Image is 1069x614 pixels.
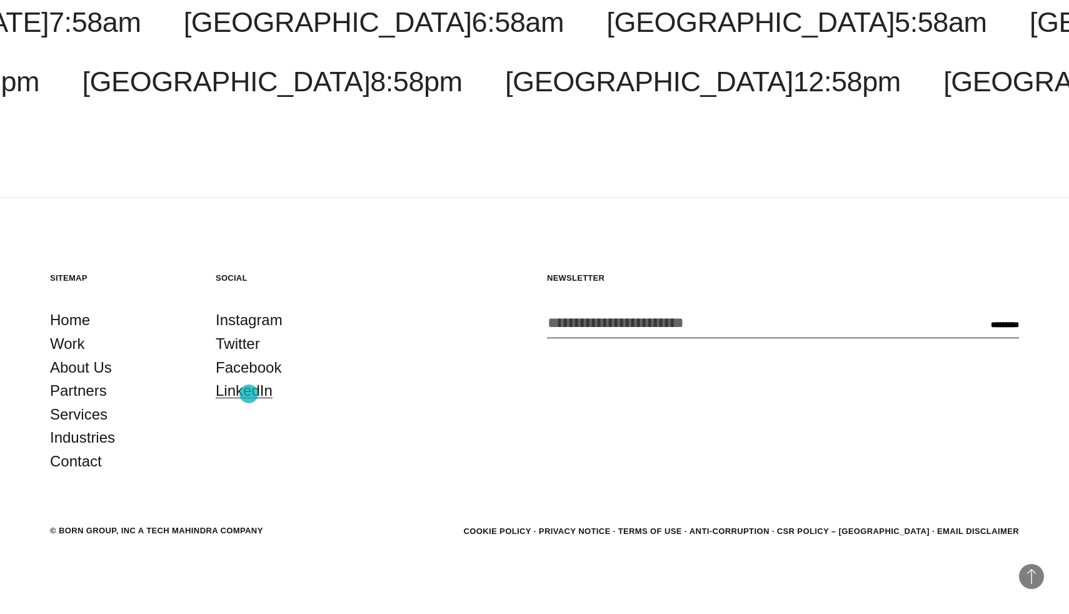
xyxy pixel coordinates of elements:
[370,66,462,98] span: 8:58pm
[50,356,112,380] a: About Us
[50,273,191,283] h5: Sitemap
[49,6,141,38] span: 7:58am
[472,6,564,38] span: 6:58am
[606,6,986,38] a: [GEOGRAPHIC_DATA]5:58am
[50,332,85,356] a: Work
[1019,564,1044,589] button: Back to Top
[547,273,1019,283] h5: Newsletter
[50,525,263,537] div: © BORN GROUP, INC A Tech Mahindra Company
[50,308,90,332] a: Home
[505,66,901,98] a: [GEOGRAPHIC_DATA]12:58pm
[216,332,260,356] a: Twitter
[216,308,283,332] a: Instagram
[690,526,770,536] a: Anti-Corruption
[50,450,102,473] a: Contact
[539,526,611,536] a: Privacy Notice
[50,403,108,426] a: Services
[463,526,531,536] a: Cookie Policy
[777,526,930,536] a: CSR POLICY – [GEOGRAPHIC_DATA]
[184,6,564,38] a: [GEOGRAPHIC_DATA]6:58am
[216,379,273,403] a: LinkedIn
[50,379,107,403] a: Partners
[793,66,901,98] span: 12:58pm
[50,426,115,450] a: Industries
[82,66,462,98] a: [GEOGRAPHIC_DATA]8:58pm
[216,356,281,380] a: Facebook
[216,273,356,283] h5: Social
[618,526,682,536] a: Terms of Use
[937,526,1019,536] a: Email Disclaimer
[895,6,986,38] span: 5:58am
